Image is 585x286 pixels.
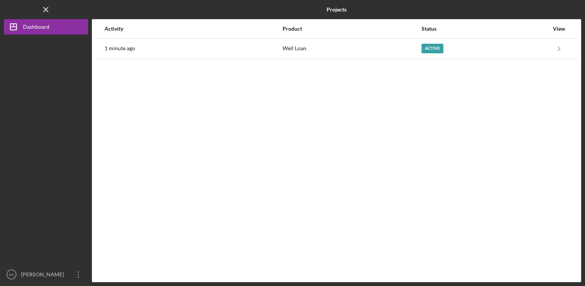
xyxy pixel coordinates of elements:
[23,19,49,36] div: Dashboard
[105,45,135,51] time: 2025-09-15 17:34
[327,7,346,13] b: Projects
[422,44,443,53] div: Active
[422,26,549,32] div: Status
[19,267,69,284] div: [PERSON_NAME]
[4,19,88,35] button: Dashboard
[283,39,421,58] div: Well Loan
[105,26,282,32] div: Activity
[9,273,14,277] text: BS
[283,26,421,32] div: Product
[549,26,569,32] div: View
[4,267,88,282] button: BS[PERSON_NAME]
